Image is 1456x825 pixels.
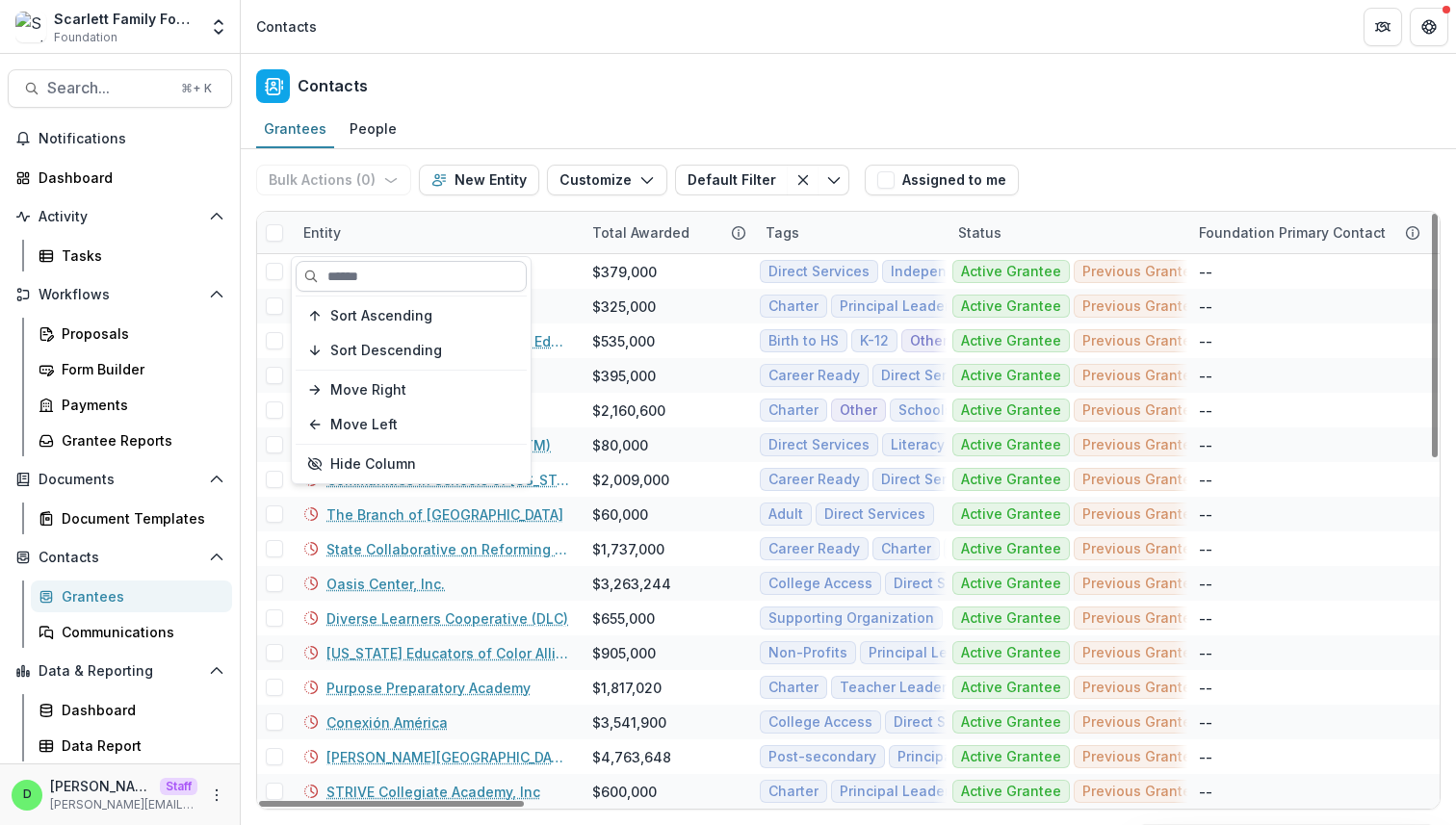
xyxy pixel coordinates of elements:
[62,395,217,415] div: Payments
[1199,296,1212,317] div: --
[1082,333,1200,349] span: Previous Grantee
[298,77,368,95] h2: Contacts
[768,333,839,349] span: Birth to HS
[1187,222,1397,243] div: Foundation Primary Contact
[31,389,232,421] a: Payments
[39,550,201,566] span: Contacts
[1199,712,1212,733] div: --
[961,264,1061,280] span: Active Grantee
[592,296,656,317] div: $325,000
[419,165,539,195] button: New Entity
[296,374,527,405] button: Move Right
[8,542,232,573] button: Open Contacts
[31,730,232,761] a: Data Report
[768,264,870,280] span: Direct Services
[1082,472,1200,488] span: Previous Grantee
[62,735,217,756] div: Data Report
[840,784,978,800] span: Principal Leadership
[1199,747,1212,767] div: --
[547,165,667,195] button: Customize
[39,131,224,147] span: Notifications
[675,165,788,195] button: Default Filter
[296,409,527,440] button: Move Left
[8,69,232,108] button: Search...
[898,402,952,419] span: Schools
[592,435,648,455] div: $80,000
[961,333,1061,349] span: Active Grantee
[62,323,217,344] div: Proposals
[768,541,860,557] span: Career Ready
[768,784,819,800] span: Charter
[961,506,1061,523] span: Active Grantee
[881,472,982,488] span: Direct Services
[592,262,657,282] div: $379,000
[894,714,995,731] span: Direct Services
[342,111,404,148] a: People
[31,503,232,534] a: Document Templates
[23,788,32,801] div: Divyansh
[754,222,811,243] div: Tags
[50,796,197,813] p: [PERSON_NAME][EMAIL_ADDRESS][DOMAIN_NAME]
[1082,264,1200,280] span: Previous Grantee
[768,680,819,696] span: Charter
[869,645,1007,661] span: Principal Leadership
[592,574,671,594] div: $3,263,244
[788,165,819,195] button: Clear filter
[881,368,982,384] span: Direct Services
[256,165,411,195] button: Bulk Actions (0)
[768,402,819,419] span: Charter
[62,622,217,642] div: Communications
[326,608,568,629] a: Diverse Learners Cooperative (DLC)
[581,212,754,253] div: Total Awarded
[1082,645,1200,661] span: Previous Grantee
[1082,402,1200,419] span: Previous Grantee
[592,608,655,629] div: $655,000
[824,506,925,523] span: Direct Services
[1082,576,1200,592] span: Previous Grantee
[592,643,656,663] div: $905,000
[768,714,872,731] span: College Access
[1082,541,1200,557] span: Previous Grantee
[326,782,540,802] a: STRIVE Collegiate Academy, Inc
[177,78,216,99] div: ⌘ + K
[205,784,228,807] button: More
[947,212,1187,253] div: Status
[592,782,657,802] div: $600,000
[31,318,232,349] a: Proposals
[865,165,1019,195] button: Assigned to me
[1187,212,1428,253] div: Foundation Primary Contact
[1199,262,1212,282] div: --
[961,749,1061,765] span: Active Grantee
[39,472,201,488] span: Documents
[881,541,931,557] span: Charter
[1199,643,1212,663] div: --
[592,539,664,559] div: $1,737,000
[1199,574,1212,594] div: --
[326,643,569,663] a: [US_STATE] Educators of Color Alliance (TECA)
[1082,506,1200,523] span: Previous Grantee
[961,437,1061,453] span: Active Grantee
[768,645,847,661] span: Non-Profits
[1199,782,1212,802] div: --
[768,472,860,488] span: Career Ready
[256,16,317,37] div: Contacts
[754,212,947,253] div: Tags
[1199,366,1212,386] div: --
[31,694,232,726] a: Dashboard
[205,8,232,46] button: Open entity switcher
[592,400,665,421] div: $2,160,600
[296,300,527,331] button: Sort Ascending
[891,264,977,280] span: Independent
[39,209,201,225] span: Activity
[768,437,870,453] span: Direct Services
[1199,331,1212,351] div: --
[1082,714,1200,731] span: Previous Grantee
[330,343,442,359] span: Sort Descending
[248,13,325,40] nav: breadcrumb
[31,616,232,648] a: Communications
[592,712,666,733] div: $3,541,900
[768,749,876,765] span: Post-secondary
[891,437,1105,453] span: Literacy & After School Tutoring
[1199,400,1212,421] div: --
[31,580,232,612] a: Grantees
